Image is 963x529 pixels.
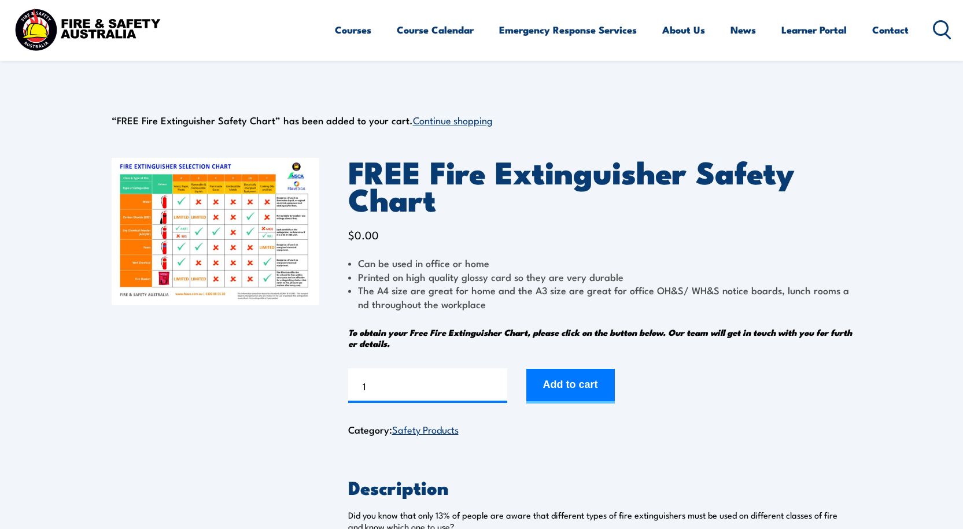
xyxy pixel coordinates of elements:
[348,479,852,495] h2: Description
[335,14,371,45] a: Courses
[348,227,379,242] bdi: 0.00
[397,14,474,45] a: Course Calendar
[730,14,756,45] a: News
[348,256,852,269] li: Can be used in office or home
[112,158,319,305] img: FREE Fire Extinguisher Safety Chart
[348,270,852,283] li: Printed on high quality glossy card so they are very durable
[413,113,493,127] a: Continue shopping
[348,368,507,403] input: Product quantity
[348,422,459,436] span: Category:
[499,14,637,45] a: Emergency Response Services
[526,369,615,404] button: Add to cart
[662,14,705,45] a: About Us
[872,14,909,45] a: Contact
[348,227,355,242] span: $
[348,283,852,310] li: The A4 size are great for home and the A3 size are great for office OH&S/ WH&S notice boards, lun...
[781,14,847,45] a: Learner Portal
[112,112,852,129] div: “FREE Fire Extinguisher Safety Chart” has been added to your cart.
[348,158,852,212] h1: FREE Fire Extinguisher Safety Chart
[392,422,459,436] a: Safety Products
[348,325,852,350] em: To obtain your Free Fire Extinguisher Chart, please click on the button below. Our team will get ...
